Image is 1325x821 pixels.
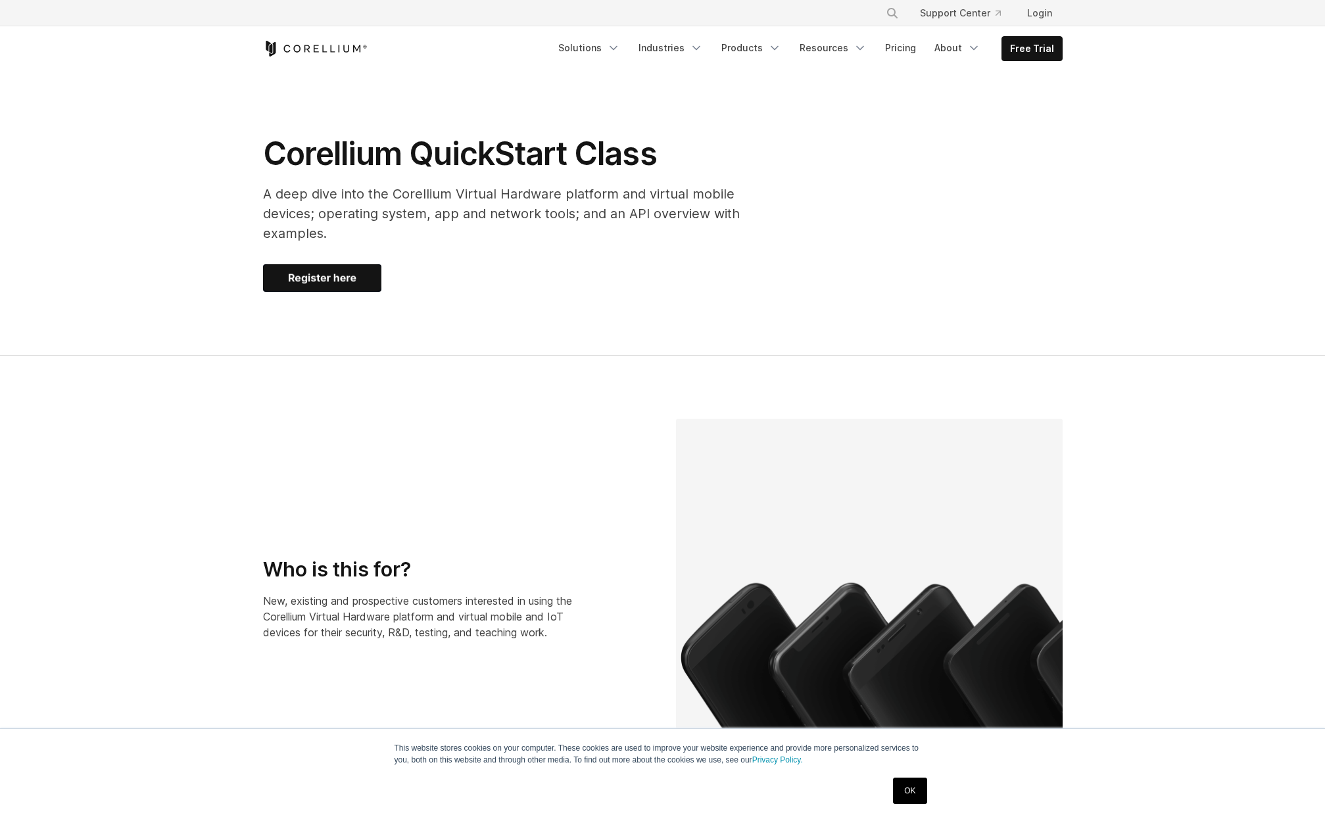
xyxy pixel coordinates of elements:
a: OK [893,778,927,804]
h3: Who is this for? [263,557,600,582]
div: Navigation Menu [870,1,1063,25]
p: A deep dive into the Corellium Virtual Hardware platform and virtual mobile devices; operating sy... [263,184,789,243]
a: Industries [631,36,711,60]
a: Products [713,36,789,60]
a: Login [1017,1,1063,25]
div: Navigation Menu [550,36,1063,61]
img: Register here [263,264,381,292]
h1: Corellium QuickStart Class [263,134,789,174]
button: Search [880,1,904,25]
p: This website stores cookies on your computer. These cookies are used to improve your website expe... [395,742,931,766]
span: New, existing and prospective customers interested in using the Corellium Virtual Hardware platfo... [263,594,572,639]
a: Privacy Policy. [752,755,803,764]
a: Support Center [909,1,1011,25]
a: Solutions [550,36,628,60]
a: Corellium Home [263,41,368,57]
img: Corellium_DeviceArray_900_100_square [676,419,1063,789]
a: Pricing [877,36,924,60]
a: About [927,36,988,60]
a: Resources [792,36,875,60]
a: Free Trial [1002,37,1062,60]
